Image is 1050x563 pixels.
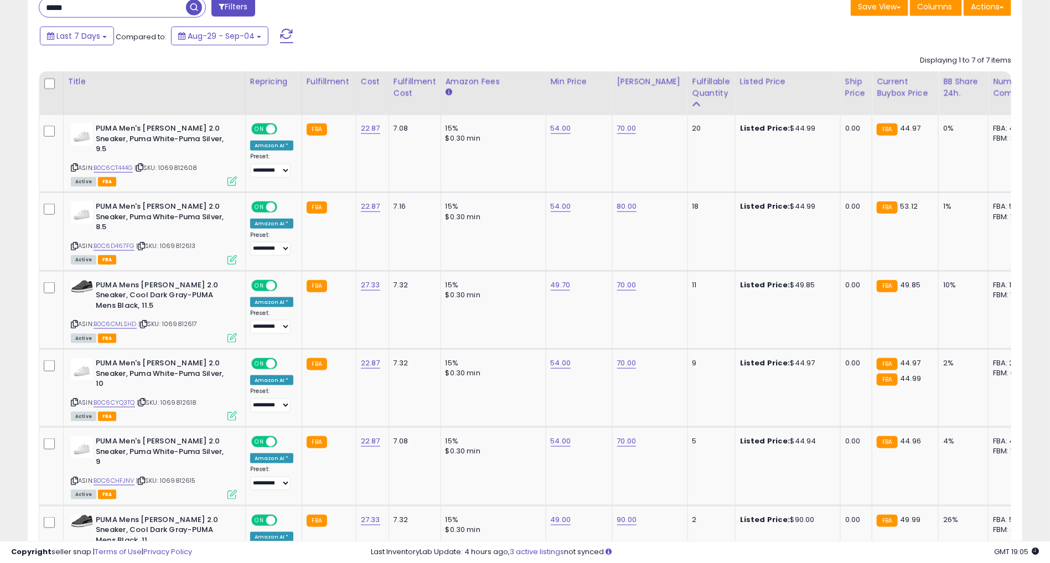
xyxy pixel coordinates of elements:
span: All listings currently available for purchase on Amazon [71,334,96,343]
b: Listed Price: [740,358,790,368]
div: ASIN: [71,358,237,420]
img: 210nTR+0+sL._SL40_.jpg [71,436,93,458]
div: Cost [361,76,384,87]
small: FBA [307,358,327,370]
div: Preset: [250,309,293,334]
div: ASIN: [71,202,237,263]
div: Title [68,76,241,87]
div: 7.08 [394,123,432,133]
small: FBA [307,123,327,136]
div: Current Buybox Price [877,76,934,99]
div: Amazon Fees [446,76,541,87]
div: 15% [446,202,537,211]
small: FBA [307,280,327,292]
div: 20 [692,123,727,133]
div: FBM: 1 [993,212,1030,222]
a: 54.00 [551,436,571,447]
div: Listed Price [740,76,836,87]
b: Listed Price: [740,280,790,290]
small: FBA [307,202,327,214]
div: Fulfillment Cost [394,76,436,99]
a: Terms of Use [95,546,142,557]
div: Amazon AI * [250,297,293,307]
div: $44.97 [740,358,832,368]
span: | SKU: 1069812608 [135,163,198,172]
div: Last InventoryLab Update: 4 hours ago, not synced. [371,547,1039,557]
div: 0% [943,123,980,133]
div: FBM: 3 [993,133,1030,143]
div: $90.00 [740,515,832,525]
div: 7.32 [394,358,432,368]
span: OFF [276,359,293,369]
span: 44.97 [901,358,921,368]
small: FBA [877,123,897,136]
b: PUMA Mens [PERSON_NAME] 2.0 Sneaker, Cool Dark Gray-PUMA Mens Black, 11 [96,515,230,549]
small: FBA [877,515,897,527]
div: Num of Comp. [993,76,1033,99]
small: FBA [877,358,897,370]
div: 15% [446,515,537,525]
span: Last 7 Days [56,30,100,42]
a: 27.33 [361,280,380,291]
div: $0.30 min [446,446,537,456]
div: Amazon AI * [250,453,293,463]
div: FBA: 4 [993,123,1030,133]
div: Amazon AI * [250,141,293,151]
div: FBM: 1 [993,446,1030,456]
b: Listed Price: [740,201,790,211]
span: OFF [276,437,293,447]
a: 49.70 [551,280,571,291]
div: ASIN: [71,280,237,342]
div: Amazon AI * [250,375,293,385]
img: 210nTR+0+sL._SL40_.jpg [71,358,93,380]
div: ASIN: [71,123,237,185]
span: 44.97 [901,123,921,133]
div: 18 [692,202,727,211]
div: FBA: 2 [993,358,1030,368]
a: Privacy Policy [143,546,192,557]
div: FBM: 0 [993,368,1030,378]
b: PUMA Mens [PERSON_NAME] 2.0 Sneaker, Cool Dark Gray-PUMA Mens Black, 11.5 [96,280,230,314]
small: FBA [307,515,327,527]
b: Listed Price: [740,436,790,446]
div: ASIN: [71,436,237,498]
span: OFF [276,515,293,525]
div: 11 [692,280,727,290]
a: 70.00 [617,280,637,291]
a: B0C6CT444G [94,163,133,173]
span: ON [252,515,266,525]
small: Amazon Fees. [446,87,452,97]
div: 2% [943,358,980,368]
div: 0.00 [845,358,863,368]
div: Preset: [250,388,293,412]
div: 7.32 [394,515,432,525]
div: 0.00 [845,436,863,446]
div: 0.00 [845,202,863,211]
small: FBA [877,280,897,292]
span: | SKU: 1069812618 [137,398,197,407]
div: Amazon AI * [250,219,293,229]
span: FBA [98,490,117,499]
div: 7.16 [394,202,432,211]
span: FBA [98,255,117,265]
a: B0C6CYQ3TQ [94,398,135,407]
div: Fulfillable Quantity [692,76,731,99]
b: Listed Price: [740,123,790,133]
div: Displaying 1 to 7 of 7 items [920,55,1011,66]
div: $0.30 min [446,212,537,222]
a: 70.00 [617,123,637,134]
div: Preset: [250,153,293,177]
span: All listings currently available for purchase on Amazon [71,490,96,499]
div: Repricing [250,76,297,87]
div: Preset: [250,466,293,490]
a: 54.00 [551,201,571,212]
div: $0.30 min [446,525,537,535]
span: ON [252,125,266,134]
div: FBA: 5 [993,202,1030,211]
div: 0.00 [845,515,863,525]
div: 7.08 [394,436,432,446]
small: FBA [877,436,897,448]
div: 4% [943,436,980,446]
div: FBM: 4 [993,525,1030,535]
a: 90.00 [617,514,637,525]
